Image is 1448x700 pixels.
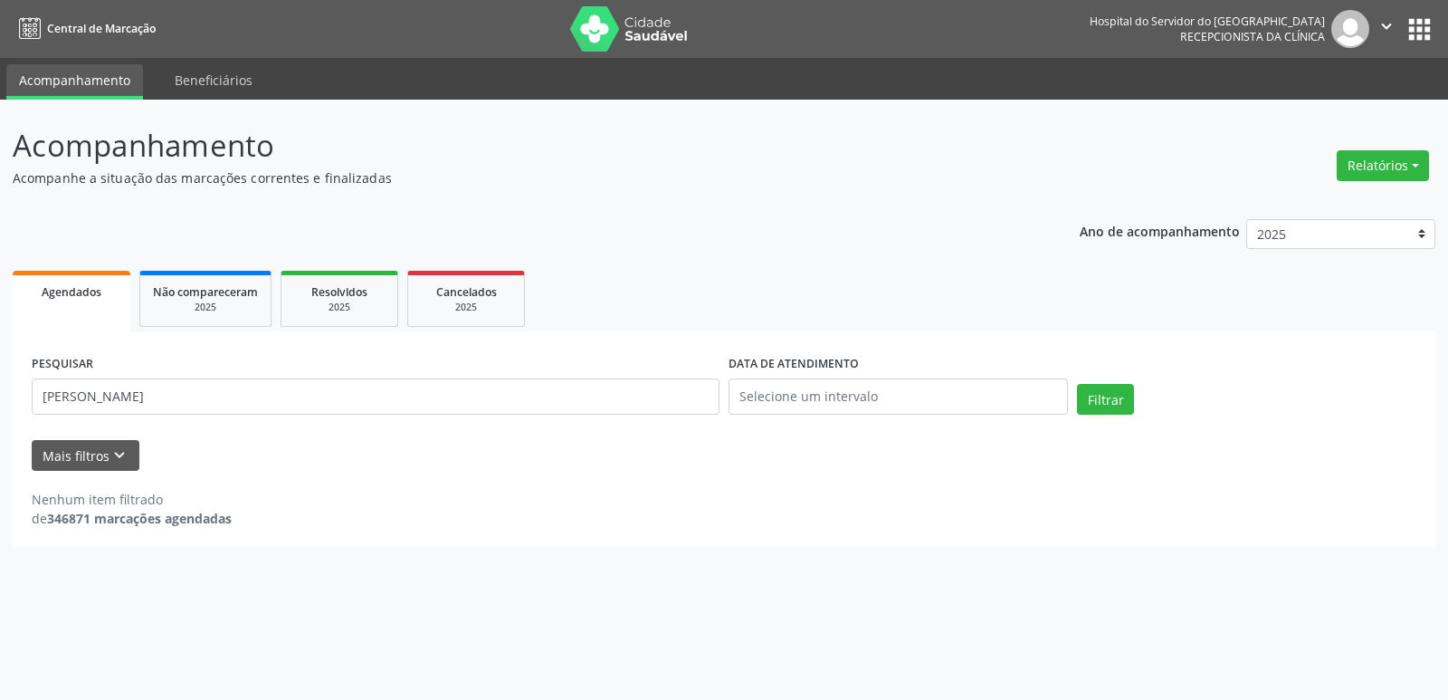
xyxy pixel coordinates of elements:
[47,21,156,36] span: Central de Marcação
[1090,14,1325,29] div: Hospital do Servidor do [GEOGRAPHIC_DATA]
[1369,10,1404,48] button: 
[32,490,232,509] div: Nenhum item filtrado
[42,284,101,300] span: Agendados
[1080,219,1240,242] p: Ano de acompanhamento
[1077,384,1134,415] button: Filtrar
[13,123,1008,168] p: Acompanhamento
[294,301,385,314] div: 2025
[32,379,719,415] input: Nome, código do beneficiário ou CPF
[110,446,129,465] i: keyboard_arrow_down
[1180,29,1325,44] span: Recepcionista da clínica
[32,350,93,379] label: PESQUISAR
[729,350,859,379] label: DATA DE ATENDIMENTO
[162,64,265,96] a: Beneficiários
[311,284,367,300] span: Resolvidos
[1331,10,1369,48] img: img
[6,64,143,100] a: Acompanhamento
[421,301,511,314] div: 2025
[47,510,232,527] strong: 346871 marcações agendadas
[32,509,232,528] div: de
[1377,16,1396,36] i: 
[436,284,497,300] span: Cancelados
[153,284,258,300] span: Não compareceram
[729,379,1068,415] input: Selecione um intervalo
[1404,14,1435,45] button: apps
[32,440,139,472] button: Mais filtroskeyboard_arrow_down
[13,168,1008,187] p: Acompanhe a situação das marcações correntes e finalizadas
[13,14,156,43] a: Central de Marcação
[1337,150,1429,181] button: Relatórios
[153,301,258,314] div: 2025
